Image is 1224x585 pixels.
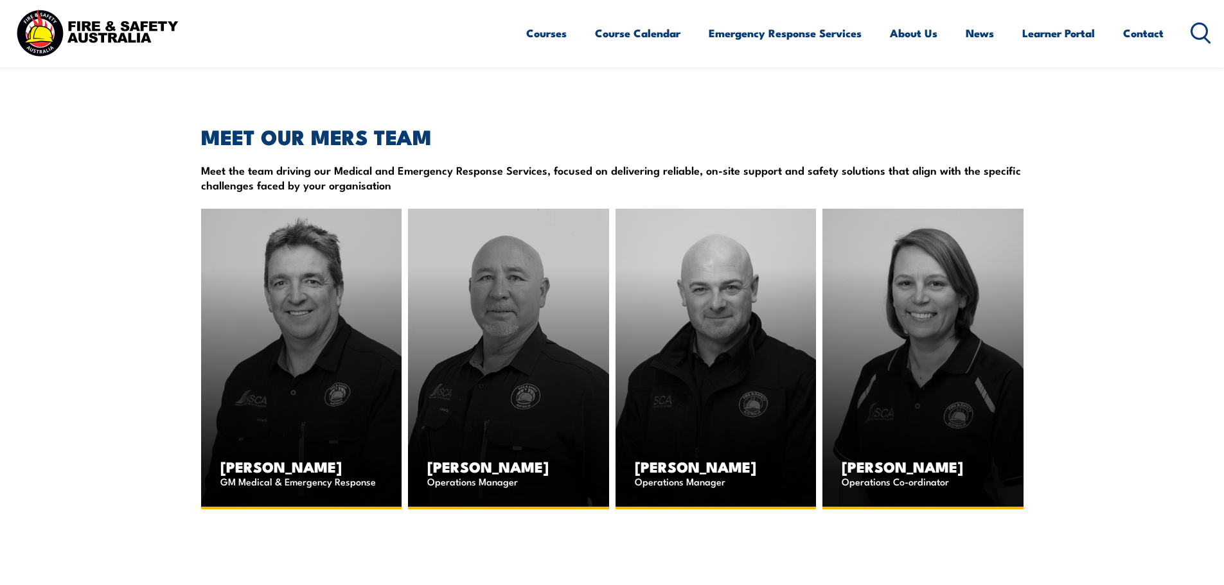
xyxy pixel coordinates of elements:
[842,459,1004,474] h3: [PERSON_NAME]
[526,16,567,50] a: Courses
[595,16,680,50] a: Course Calendar
[822,209,1024,510] img: 227FnS-09853
[408,209,609,510] img: Wayne Slater – Operations Manager, Emergency Response Services
[427,471,590,491] span: Operations Manager
[201,209,402,510] img: David Spencer – General Manager. Emergency Response Services
[635,471,797,491] span: Operations Manager
[220,459,383,474] h3: [PERSON_NAME]
[1123,16,1164,50] a: Contact
[966,16,994,50] a: News
[842,471,1004,491] span: Operations Co-ordinator
[201,127,1024,145] h2: MEET OUR MERS TEAM
[890,16,937,50] a: About Us
[427,459,590,474] h3: [PERSON_NAME]
[220,471,383,491] span: GM Medical & Emergency Response
[709,16,862,50] a: Emergency Response Services
[616,209,817,510] img: Dean Brown – Operations, Emergency Response Services
[635,459,797,474] h3: [PERSON_NAME]
[1022,16,1095,50] a: Learner Portal
[201,162,1024,193] p: Meet the team driving our Medical and Emergency Response Services, focused on delivering reliable...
